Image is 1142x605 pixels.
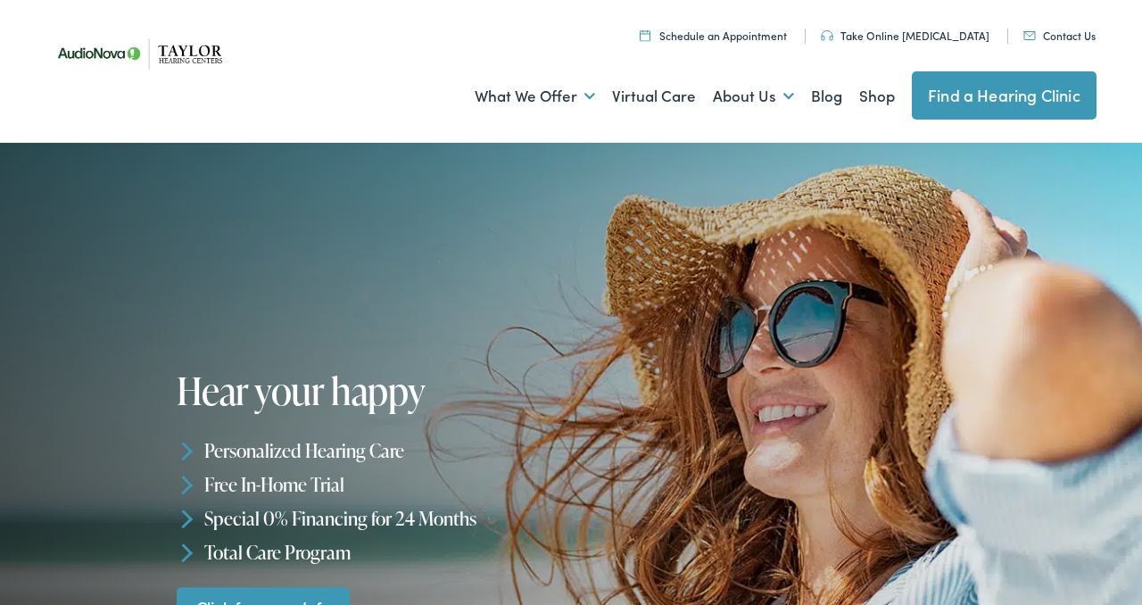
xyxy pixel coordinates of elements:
img: utility icon [640,29,650,41]
a: Schedule an Appointment [640,28,787,43]
img: utility icon [821,30,833,41]
a: Shop [859,63,895,129]
h1: Hear your happy [177,370,576,411]
a: Contact Us [1023,28,1096,43]
img: utility icon [1023,31,1036,40]
li: Personalized Hearing Care [177,434,576,468]
a: Take Online [MEDICAL_DATA] [821,28,989,43]
a: About Us [713,63,794,129]
li: Special 0% Financing for 24 Months [177,501,576,535]
li: Total Care Program [177,535,576,569]
a: Blog [811,63,842,129]
li: Free In-Home Trial [177,468,576,501]
a: Find a Hearing Clinic [912,71,1096,120]
a: Virtual Care [612,63,696,129]
a: What We Offer [475,63,595,129]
